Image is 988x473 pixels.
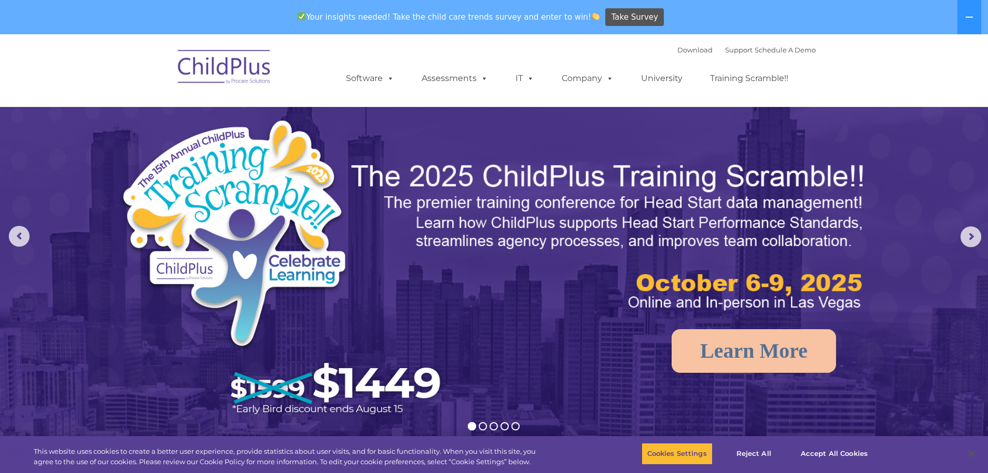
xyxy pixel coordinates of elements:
a: Software [336,68,405,89]
a: IT [505,68,545,89]
a: Take Survey [605,8,664,26]
a: Training Scramble!! [700,68,799,89]
a: University [631,68,693,89]
button: Reject All [721,443,786,465]
div: This website uses cookies to create a better user experience, provide statistics about user visit... [34,447,544,467]
button: Close [960,442,983,465]
button: Cookies Settings [642,443,713,465]
img: ChildPlus by Procare Solutions [173,43,276,94]
a: Company [551,68,624,89]
img: ✅ [298,12,305,20]
span: Last name [144,69,176,76]
font: | [677,46,816,54]
a: Download [677,46,713,54]
img: 👏 [592,12,600,20]
span: Take Survey [611,8,658,26]
a: Schedule A Demo [755,46,816,54]
button: Accept All Cookies [795,443,873,465]
a: Assessments [411,68,498,89]
a: Support [725,46,753,54]
a: Learn More [672,329,836,373]
span: Your insights needed! Take the child care trends survey and enter to win! [294,7,604,27]
span: Phone number [144,111,188,119]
